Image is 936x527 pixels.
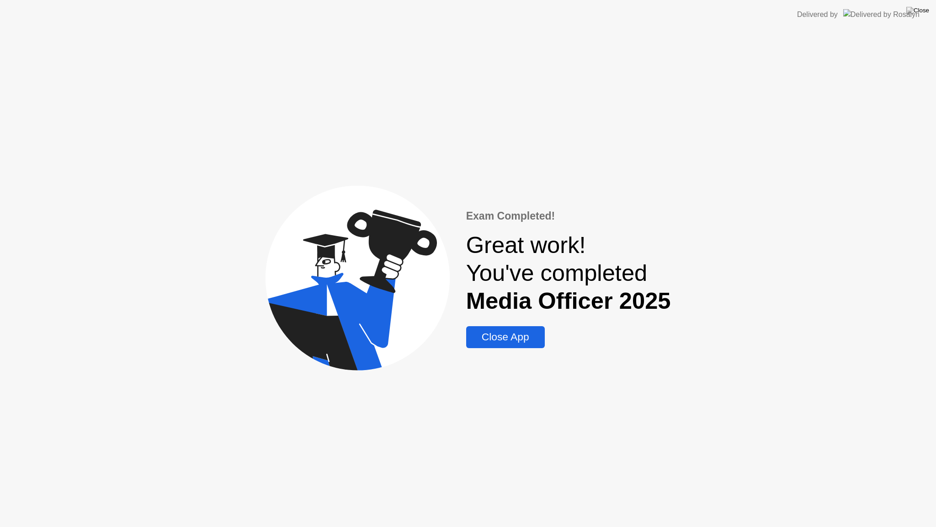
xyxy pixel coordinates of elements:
div: Close App [469,331,542,343]
div: Delivered by [797,9,838,20]
img: Close [906,7,929,14]
div: Great work! You've completed [466,231,671,315]
button: Close App [466,326,545,348]
img: Delivered by Rosalyn [843,9,920,20]
div: Exam Completed! [466,208,671,224]
b: Media Officer 2025 [466,288,671,314]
